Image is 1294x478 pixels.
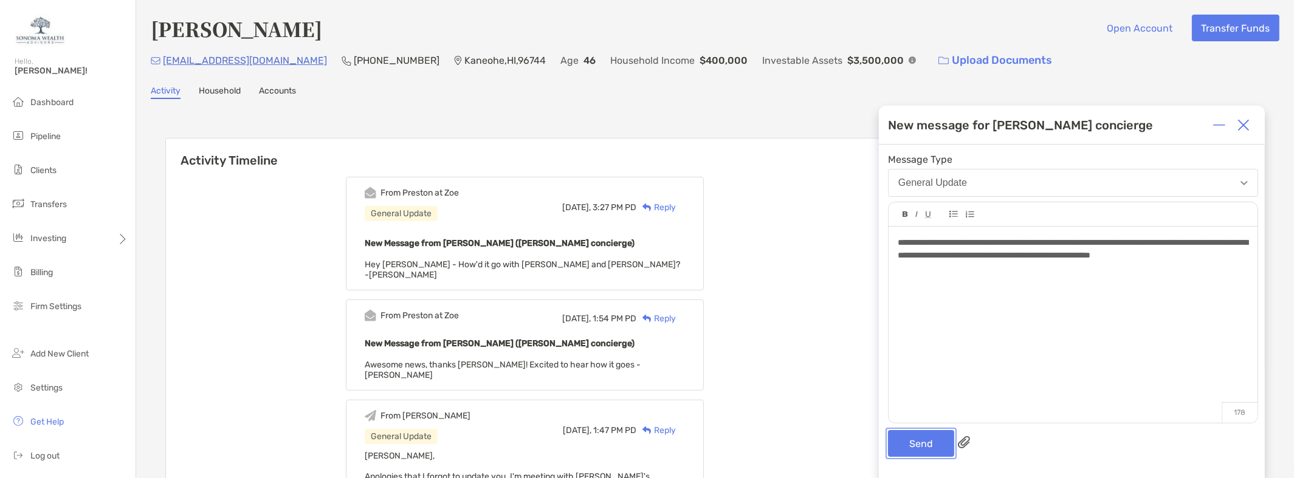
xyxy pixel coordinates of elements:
div: General Update [365,206,438,221]
img: Reply icon [642,203,652,211]
span: Pipeline [30,131,61,142]
img: billing icon [11,264,26,279]
img: firm-settings icon [11,298,26,313]
img: Expand or collapse [1213,119,1225,131]
img: dashboard icon [11,94,26,109]
img: button icon [938,56,949,65]
img: Reply icon [642,315,652,323]
img: Editor control icon [965,211,974,218]
img: Reply icon [642,426,652,434]
a: Upload Documents [931,47,1060,73]
p: [PHONE_NUMBER] [354,53,439,68]
span: Investing [30,233,66,244]
p: Investable Assets [762,53,842,68]
img: paperclip attachments [958,436,970,448]
div: From Preston at Zoe [380,310,459,321]
img: Editor control icon [915,211,918,217]
div: From Preston at Zoe [380,188,459,198]
span: 3:27 PM PD [593,202,636,213]
span: Add New Client [30,349,89,359]
span: Log out [30,451,60,461]
div: General Update [365,429,438,444]
img: pipeline icon [11,128,26,143]
div: Reply [636,312,676,325]
span: Hey [PERSON_NAME] - How'd it go with [PERSON_NAME] and [PERSON_NAME]? -[PERSON_NAME] [365,259,680,280]
p: [EMAIL_ADDRESS][DOMAIN_NAME] [163,53,327,68]
div: Reply [636,201,676,214]
span: [PERSON_NAME]! [15,66,128,76]
img: Zoe Logo [15,5,66,49]
img: clients icon [11,162,26,177]
img: Event icon [365,310,376,321]
span: Billing [30,267,53,278]
span: 1:54 PM PD [593,313,636,324]
span: Settings [30,383,63,393]
span: [DATE], [563,425,591,435]
img: Location Icon [454,56,462,66]
div: New message for [PERSON_NAME] concierge [888,118,1153,132]
p: Kaneohe , HI , 96744 [464,53,546,68]
img: Event icon [365,410,376,422]
button: Send [888,430,954,457]
p: 46 [583,53,596,68]
img: Info Icon [909,56,916,64]
img: Open dropdown arrow [1241,181,1248,185]
span: Clients [30,165,57,176]
span: Get Help [30,417,64,427]
a: Activity [151,86,181,99]
b: New Message from [PERSON_NAME] ([PERSON_NAME] concierge) [365,338,635,349]
p: $3,500,000 [847,53,904,68]
p: 178 [1222,402,1258,423]
img: investing icon [11,230,26,245]
img: Email Icon [151,57,160,64]
button: General Update [888,169,1258,197]
img: add_new_client icon [11,346,26,360]
button: Transfer Funds [1192,15,1279,41]
a: Accounts [259,86,296,99]
span: Message Type [888,154,1258,165]
h4: [PERSON_NAME] [151,15,322,43]
img: Phone Icon [342,56,351,66]
span: Awesome news, thanks [PERSON_NAME]! Excited to hear how it goes -[PERSON_NAME] [365,360,641,380]
span: Firm Settings [30,301,81,312]
div: From [PERSON_NAME] [380,411,470,421]
span: [DATE], [562,202,591,213]
b: New Message from [PERSON_NAME] ([PERSON_NAME] concierge) [365,238,635,248]
span: Transfers [30,199,67,210]
img: Editor control icon [949,211,958,217]
button: Open Account [1098,15,1182,41]
p: $400,000 [700,53,748,68]
h6: Activity Timeline [166,138,884,168]
div: Reply [636,424,676,437]
img: get-help icon [11,414,26,428]
span: Dashboard [30,97,74,108]
span: [DATE], [562,313,591,324]
img: transfers icon [11,196,26,211]
img: logout icon [11,448,26,462]
p: Household Income [610,53,695,68]
img: Editor control icon [903,211,908,217]
p: Age [560,53,579,68]
img: settings icon [11,380,26,394]
a: Household [199,86,241,99]
img: Event icon [365,187,376,199]
div: General Update [898,177,967,188]
img: Editor control icon [925,211,931,218]
span: 1:47 PM PD [593,425,636,435]
img: Close [1237,119,1250,131]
